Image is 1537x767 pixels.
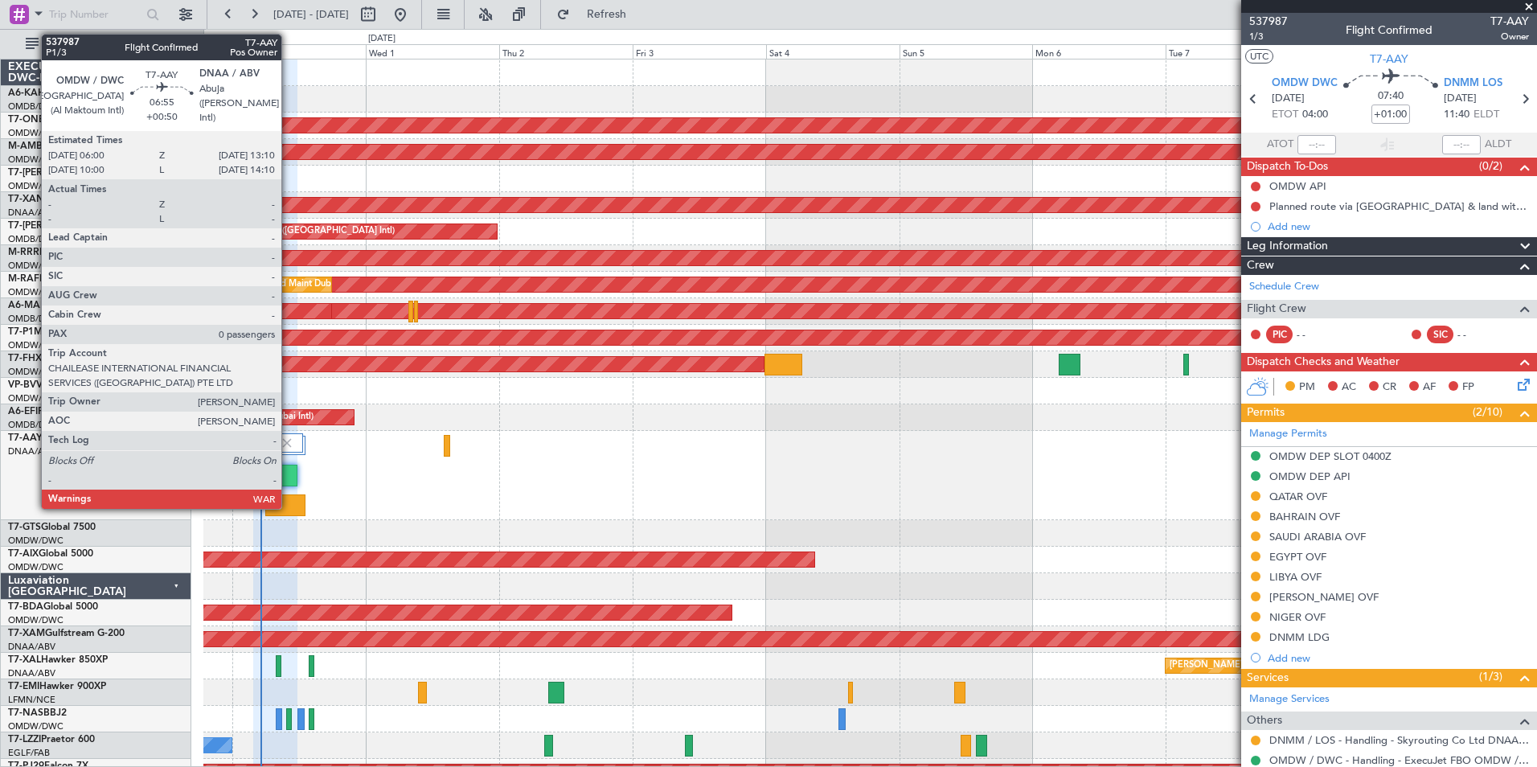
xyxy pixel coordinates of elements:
[125,405,314,429] div: AOG Maint [GEOGRAPHIC_DATA] (Dubai Intl)
[1269,570,1322,584] div: LIBYA OVF
[1473,404,1502,420] span: (2/10)
[8,735,41,744] span: T7-LZZI
[8,561,64,573] a: OMDW/DWC
[1342,379,1356,396] span: AC
[1297,327,1333,342] div: - -
[1423,379,1436,396] span: AF
[1032,44,1166,59] div: Mon 6
[1269,179,1326,193] div: OMDW API
[8,407,82,416] a: A6-EFIFalcon 7X
[1269,550,1326,564] div: EGYPT OVF
[8,549,93,559] a: T7-AIXGlobal 5000
[8,260,64,272] a: OMDW/DWC
[1302,107,1328,123] span: 04:00
[8,720,64,732] a: OMDW/DWC
[1462,379,1474,396] span: FP
[8,629,125,638] a: T7-XAMGulfstream G-200
[126,219,395,244] div: Planned Maint [GEOGRAPHIC_DATA] ([GEOGRAPHIC_DATA] Intl)
[8,380,66,390] a: VP-BVVBBJ1
[1473,107,1499,123] span: ELDT
[1268,651,1529,665] div: Add new
[8,602,98,612] a: T7-BDAGlobal 5000
[573,9,641,20] span: Refresh
[1269,733,1529,747] a: DNMM / LOS - Handling - Skyrouting Co Ltd DNAA / ABV
[8,641,55,653] a: DNAA/ABV
[1247,669,1289,687] span: Services
[1269,449,1391,463] div: OMDW DEP SLOT 0400Z
[8,221,156,231] a: T7-[PERSON_NAME]Global 6000
[8,629,45,638] span: T7-XAM
[1166,44,1299,59] div: Tue 7
[8,708,67,718] a: T7-NASBBJ2
[1249,30,1288,43] span: 1/3
[8,682,106,691] a: T7-EMIHawker 900XP
[232,44,366,59] div: Tue 30
[1299,379,1315,396] span: PM
[8,535,64,547] a: OMDW/DWC
[1249,13,1288,30] span: 537987
[1297,135,1336,154] input: --:--
[8,445,55,457] a: DNAA/ABV
[8,88,106,98] a: A6-KAHLineage 1000
[1249,426,1327,442] a: Manage Permits
[8,301,102,310] a: A6-MAHGlobal 7500
[8,708,43,718] span: T7-NAS
[1490,13,1529,30] span: T7-AAY
[8,127,64,139] a: OMDW/DWC
[766,44,900,59] div: Sat 4
[8,655,41,665] span: T7-XAL
[8,195,99,204] a: T7-XANGlobal 6000
[8,286,64,298] a: OMDW/DWC
[8,380,43,390] span: VP-BVV
[8,667,55,679] a: DNAA/ABV
[8,354,96,363] a: T7-FHXGlobal 5000
[1444,107,1469,123] span: 11:40
[1272,107,1298,123] span: ETOT
[8,747,50,759] a: EGLF/FAB
[8,735,95,744] a: T7-LZZIPraetor 600
[8,392,64,404] a: OMDW/DWC
[1247,712,1282,730] span: Others
[18,31,174,57] button: All Aircraft
[8,115,95,125] a: T7-ONEXFalcon 8X
[8,168,156,178] a: T7-[PERSON_NAME]Global 7500
[1490,30,1529,43] span: Owner
[1383,379,1396,396] span: CR
[49,2,141,27] input: Trip Number
[1269,630,1330,644] div: DNMM LDG
[1269,530,1366,543] div: SAUDI ARABIA OVF
[8,100,56,113] a: OMDB/DXB
[8,682,39,691] span: T7-EMI
[207,32,234,46] div: [DATE]
[273,7,349,22] span: [DATE] - [DATE]
[8,366,64,378] a: OMDW/DWC
[8,274,96,284] a: M-RAFIGlobal 7500
[1485,137,1511,153] span: ALDT
[8,327,88,337] a: T7-P1MPG-650ER
[1269,753,1529,767] a: OMDW / DWC - Handling - ExecuJet FBO OMDW / DWC
[1370,51,1408,68] span: T7-AAY
[1247,256,1274,275] span: Crew
[8,168,101,178] span: T7-[PERSON_NAME]
[8,248,100,257] a: M-RRRRGlobal 6000
[8,207,55,219] a: DNAA/ABV
[900,44,1033,59] div: Sun 5
[1269,610,1326,624] div: NIGER OVF
[8,407,38,416] span: A6-EFI
[1249,691,1330,708] a: Manage Services
[8,154,64,166] a: OMDW/DWC
[633,44,766,59] div: Fri 3
[1444,91,1477,107] span: [DATE]
[8,419,56,431] a: OMDB/DXB
[8,233,56,245] a: OMDB/DXB
[8,221,101,231] span: T7-[PERSON_NAME]
[1272,76,1338,92] span: OMDW DWC
[1247,158,1328,176] span: Dispatch To-Dos
[8,313,56,325] a: OMDB/DXB
[42,39,170,50] span: All Aircraft
[1272,91,1305,107] span: [DATE]
[1269,199,1529,213] div: Planned route via [GEOGRAPHIC_DATA] & land with 8000 lbs
[8,339,64,351] a: OMDW/DWC
[253,273,412,297] div: Planned Maint Dubai (Al Maktoum Intl)
[8,142,49,151] span: M-AMBR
